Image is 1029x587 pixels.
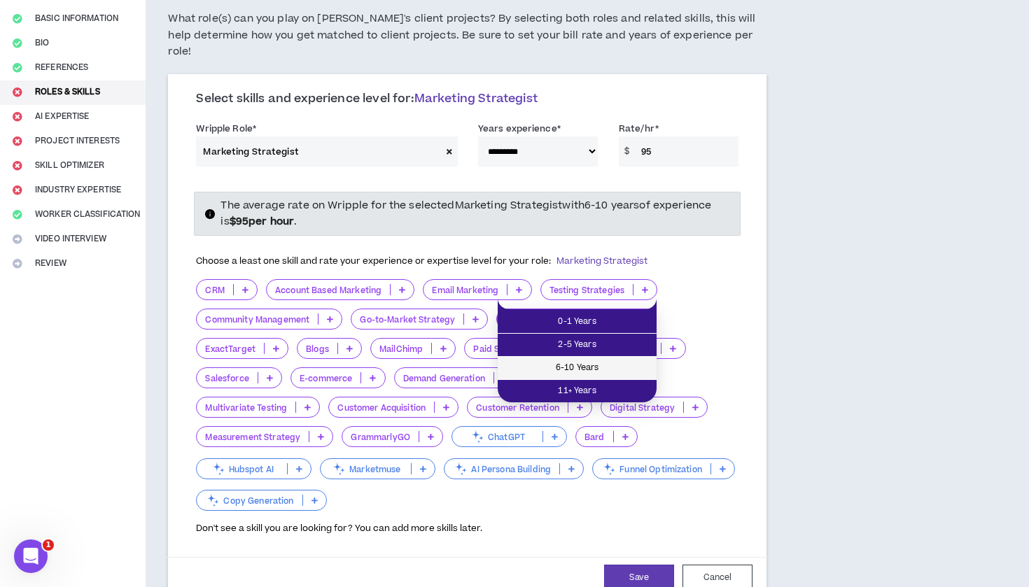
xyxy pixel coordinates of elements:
[541,285,633,295] p: Testing Strategies
[230,214,295,229] strong: $ 95 per hour
[220,198,711,228] span: The average rate on Wripple for the selected Marketing Strategist with 6-10 years of experience is .
[465,344,576,354] p: Paid Social Campaigns
[197,402,295,413] p: Multivariate Testing
[601,402,683,413] p: Digital Strategy
[556,255,647,267] span: Marketing Strategist
[414,90,538,107] span: Marketing Strategist
[619,118,659,140] label: Rate/hr
[506,360,648,376] span: 6-10 Years
[197,495,302,506] p: Copy Generation
[444,464,559,474] p: AI Persona Building
[168,10,766,60] h5: What role(s) can you play on [PERSON_NAME]'s client projects? By selecting both roles and related...
[197,285,232,295] p: CRM
[506,314,648,330] span: 0-1 Years
[452,432,542,442] p: ChatGPT
[197,432,309,442] p: Measurement Strategy
[14,539,48,573] iframe: Intercom live chat
[291,373,360,383] p: E-commerce
[205,209,215,219] span: info-circle
[197,373,257,383] p: Salesforce
[297,344,337,354] p: Blogs
[196,136,440,167] input: (e.g. User Experience, Visual & UI, Technical PM, etc.)
[423,285,507,295] p: Email Marketing
[196,522,482,535] span: Don't see a skill you are looking for? You can add more skills later.
[342,432,419,442] p: GrammarlyGO
[468,402,568,413] p: Customer Retention
[506,337,648,353] span: 2-5 Years
[196,255,647,267] span: Choose a least one skill and rate your experience or expertise level for your role:
[43,539,54,551] span: 1
[351,314,463,325] p: Go-to-Market Strategy
[321,464,411,474] p: Marketmuse
[478,118,561,140] label: Years experience
[196,90,537,107] span: Select skills and experience level for:
[197,464,287,474] p: Hubspot AI
[506,383,648,399] span: 11+ Years
[634,136,738,167] input: Ex. $75
[576,432,613,442] p: Bard
[197,344,264,354] p: ExactTarget
[371,344,431,354] p: MailChimp
[196,118,256,140] label: Wripple Role
[329,402,434,413] p: Customer Acquisition
[593,464,710,474] p: Funnel Optimization
[395,373,493,383] p: Demand Generation
[619,136,635,167] span: $
[267,285,390,295] p: Account Based Marketing
[197,314,318,325] p: Community Management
